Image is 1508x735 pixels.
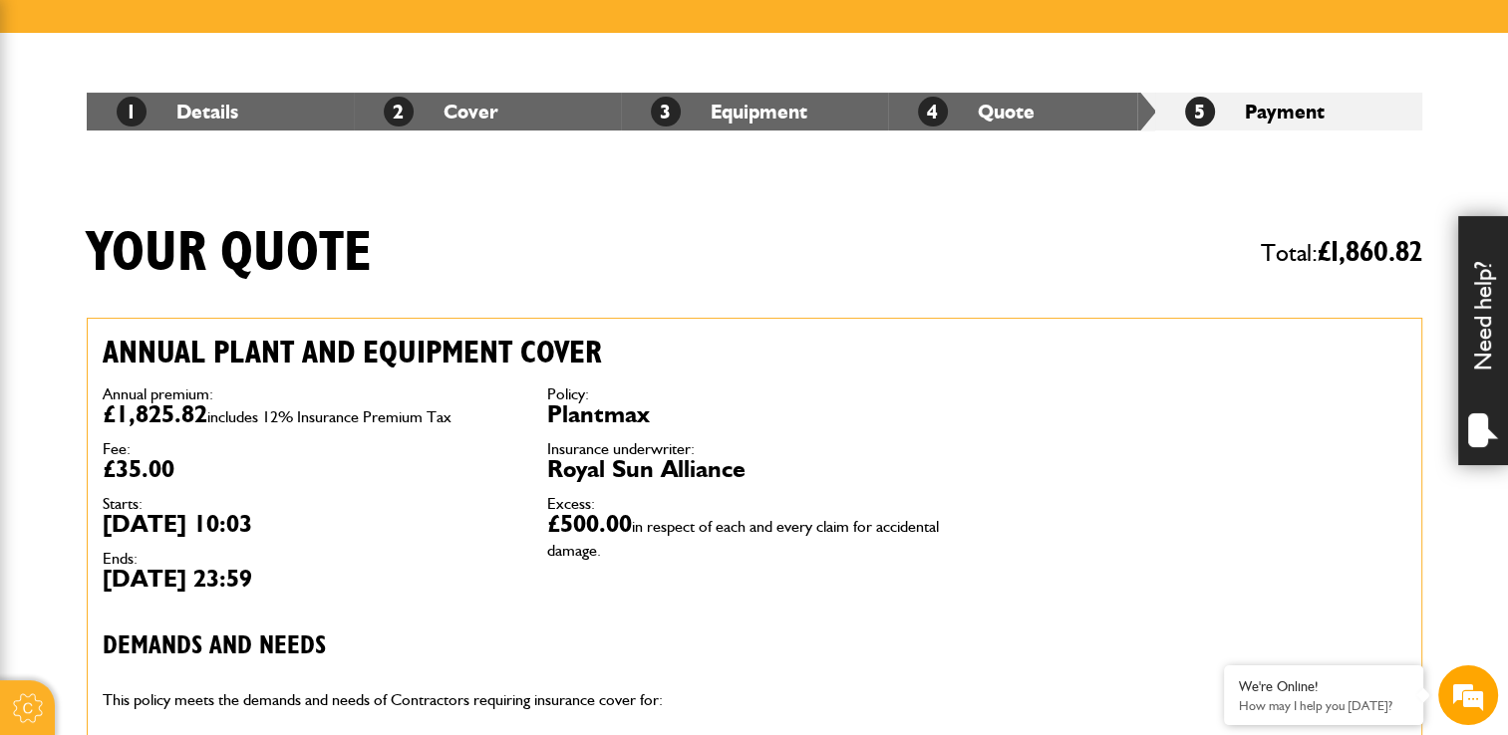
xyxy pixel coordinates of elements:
[547,441,962,457] dt: Insurance underwriter:
[1185,97,1215,126] span: 5
[26,184,364,228] input: Enter your last name
[103,441,517,457] dt: Fee:
[26,243,364,287] input: Enter your email address
[651,100,807,123] a: 3Equipment
[1458,216,1508,465] div: Need help?
[547,386,962,402] dt: Policy:
[1155,93,1422,130] li: Payment
[547,457,962,481] dd: Royal Sun Alliance
[1331,238,1422,267] span: 1,860.82
[384,97,414,126] span: 2
[547,517,939,560] span: in respect of each and every claim for accidental damage.
[547,512,962,560] dd: £500.00
[547,496,962,512] dt: Excess:
[117,97,147,126] span: 1
[103,687,962,713] p: This policy meets the demands and needs of Contractors requiring insurance cover for:
[103,496,517,512] dt: Starts:
[104,112,335,137] div: Chat with us now
[1261,230,1422,276] span: Total:
[117,100,238,123] a: 1Details
[103,386,517,402] dt: Annual premium:
[1318,238,1422,267] span: £
[26,302,364,346] input: Enter your phone number
[103,512,517,536] dd: [DATE] 10:03
[103,334,962,371] h2: Annual plant and equipment cover
[918,97,948,126] span: 4
[103,551,517,567] dt: Ends:
[888,93,1155,130] li: Quote
[103,631,962,662] h3: Demands and needs
[384,100,498,123] a: 2Cover
[87,220,372,287] h1: Your quote
[651,97,681,126] span: 3
[547,402,962,426] dd: Plantmax
[103,457,517,481] dd: £35.00
[103,567,517,591] dd: [DATE] 23:59
[1239,698,1408,713] p: How may I help you today?
[207,407,452,426] span: includes 12% Insurance Premium Tax
[103,402,517,426] dd: £1,825.82
[271,578,362,605] em: Start Chat
[26,361,364,562] textarea: Type your message and hit 'Enter'
[327,10,375,58] div: Minimize live chat window
[1239,678,1408,695] div: We're Online!
[34,111,84,138] img: d_20077148190_company_1631870298795_20077148190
